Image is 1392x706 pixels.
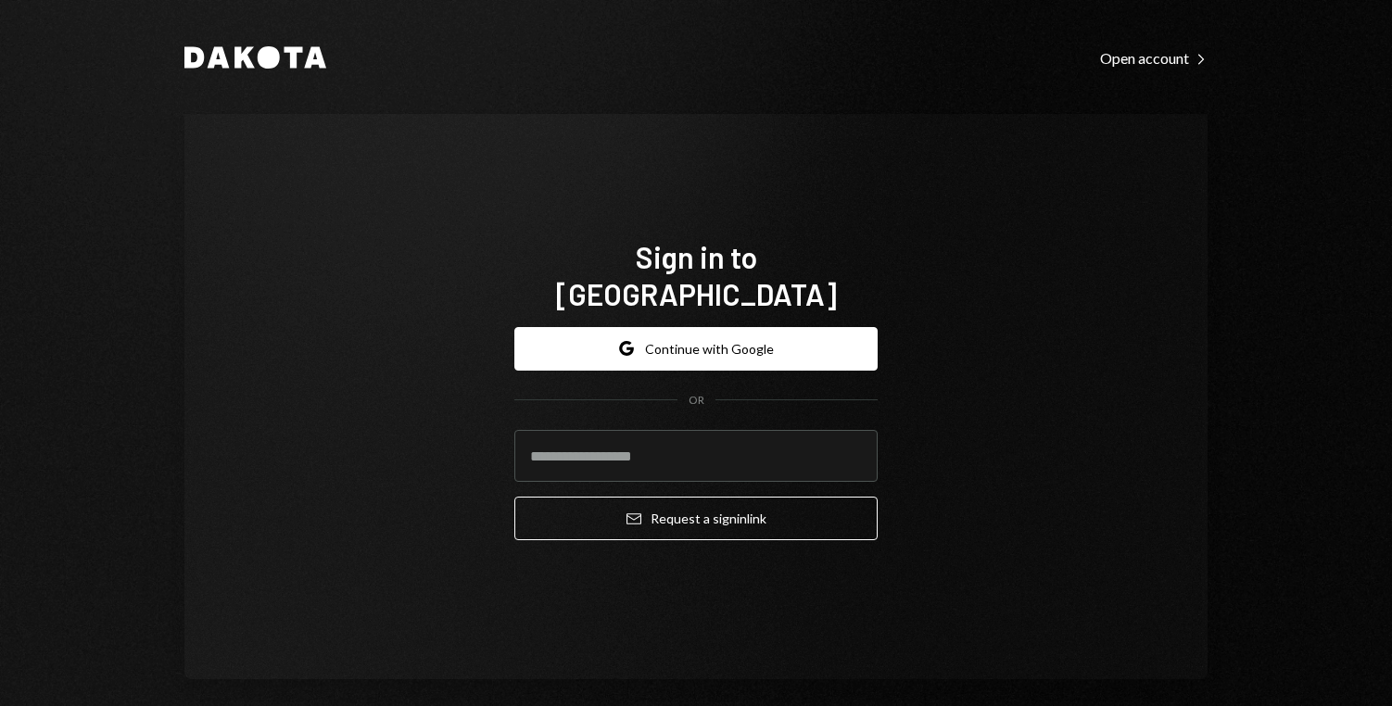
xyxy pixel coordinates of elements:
button: Continue with Google [514,327,878,371]
button: Request a signinlink [514,497,878,540]
div: Open account [1100,49,1208,68]
h1: Sign in to [GEOGRAPHIC_DATA] [514,238,878,312]
div: OR [689,393,704,409]
a: Open account [1100,47,1208,68]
